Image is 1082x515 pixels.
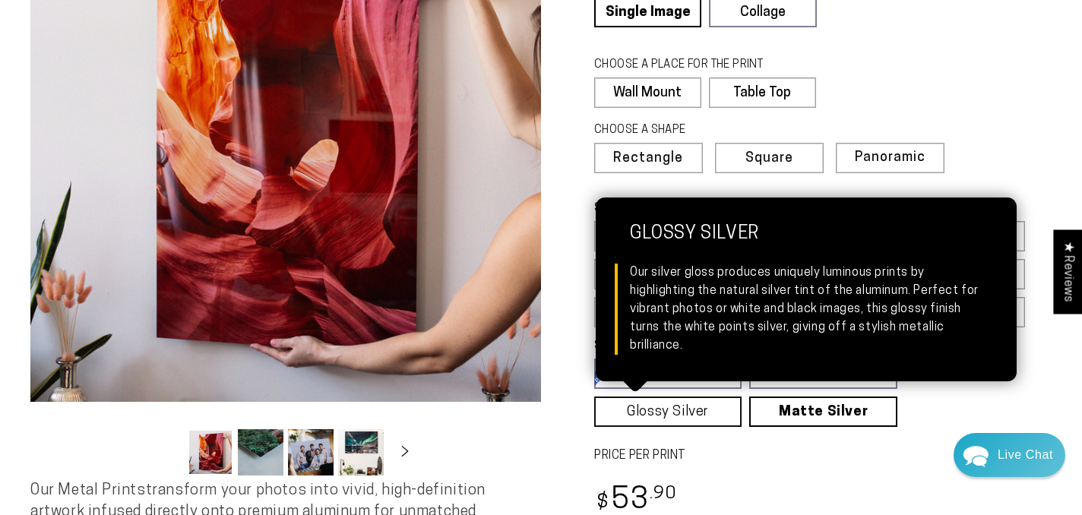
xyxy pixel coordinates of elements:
button: Slide left [150,436,183,469]
strong: Glossy Silver [630,224,982,264]
label: 10x20 [594,259,675,289]
button: Load image 4 in gallery view [338,429,384,476]
div: Click to open Judge.me floating reviews tab [1053,229,1082,314]
div: Our silver gloss produces uniquely luminous prints by highlighting the natural silver tint of the... [630,264,982,355]
span: $ [596,493,609,513]
span: Square [745,152,793,166]
legend: CHOOSE A PLACE FOR THE PRINT [594,57,802,74]
label: Table Top [709,77,816,108]
div: Chat widget toggle [954,433,1065,477]
a: Matte Silver [749,397,897,427]
button: Load image 1 in gallery view [188,429,233,476]
button: Slide right [388,436,422,469]
legend: CHOOSE A SHAPE [594,122,804,139]
legend: SELECT A SIZE [594,201,862,217]
label: PRICE PER PRINT [594,447,1052,465]
div: Contact Us Directly [998,433,1053,477]
label: 5x7 [594,221,675,251]
a: Glossy White [594,359,742,389]
span: Rectangle [613,152,683,166]
a: Glossy Silver [594,397,742,427]
button: Load image 3 in gallery view [288,429,334,476]
legend: SELECT A FINISH [594,338,862,355]
sup: .90 [650,485,677,503]
label: Wall Mount [594,77,701,108]
span: Panoramic [855,150,925,165]
button: Load image 2 in gallery view [238,429,283,476]
label: 20x40 [594,297,675,327]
